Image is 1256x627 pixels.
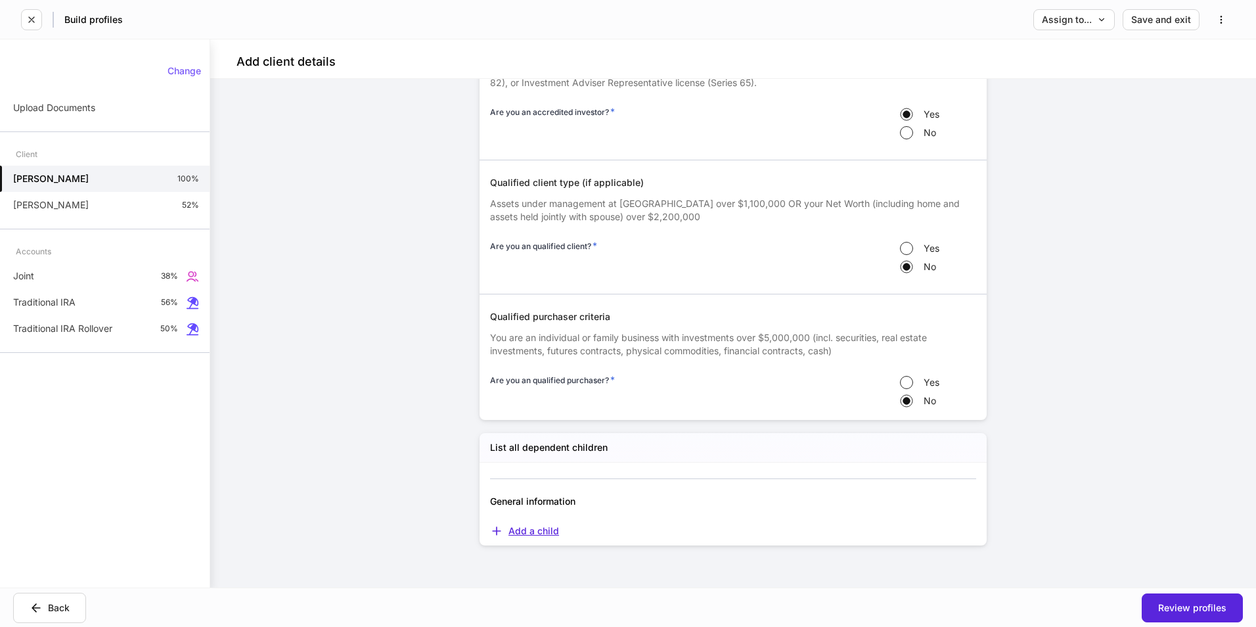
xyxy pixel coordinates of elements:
div: General information [490,495,811,508]
span: Assets under management at [GEOGRAPHIC_DATA] over $1,100,000 OR your Net Worth (including home an... [490,198,960,222]
span: No [924,260,936,273]
button: Back [13,593,86,623]
p: Joint [13,269,34,283]
span: You are an individual or family business with investments over $5,000,000 (incl. securities, real... [490,332,927,356]
h6: Are you an qualified client? [490,239,597,252]
div: Accounts [16,240,51,263]
div: Save and exit [1131,15,1191,24]
div: Review profiles [1158,603,1226,613]
h5: [PERSON_NAME] [13,172,89,185]
button: Review profiles [1142,593,1243,622]
div: Qualified client type (if applicable) [490,176,976,189]
button: Add a child [490,524,559,538]
p: 38% [161,271,178,281]
p: 50% [160,323,178,334]
div: Qualified purchaser criteria [490,310,976,323]
p: 100% [177,174,199,184]
div: Back [30,601,70,615]
span: Yes [924,108,939,121]
h5: Build profiles [64,13,123,26]
h6: Are you an qualified purchaser? [490,373,615,386]
button: Save and exit [1123,9,1200,30]
h6: Are you an accredited investor? [490,105,615,118]
div: Change [168,66,201,76]
span: Yes [924,376,939,389]
span: No [924,394,936,407]
h4: Add client details [236,54,336,70]
p: 56% [161,297,178,308]
div: Client [16,143,37,166]
p: Traditional IRA [13,296,76,309]
p: [PERSON_NAME] [13,198,89,212]
span: Yes [924,242,939,255]
button: Assign to... [1033,9,1115,30]
span: No [924,126,936,139]
p: Upload Documents [13,101,95,114]
div: Assign to... [1042,15,1106,24]
p: 52% [182,200,199,210]
button: Change [159,60,210,81]
p: Traditional IRA Rollover [13,322,112,335]
h5: List all dependent children [490,441,608,454]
